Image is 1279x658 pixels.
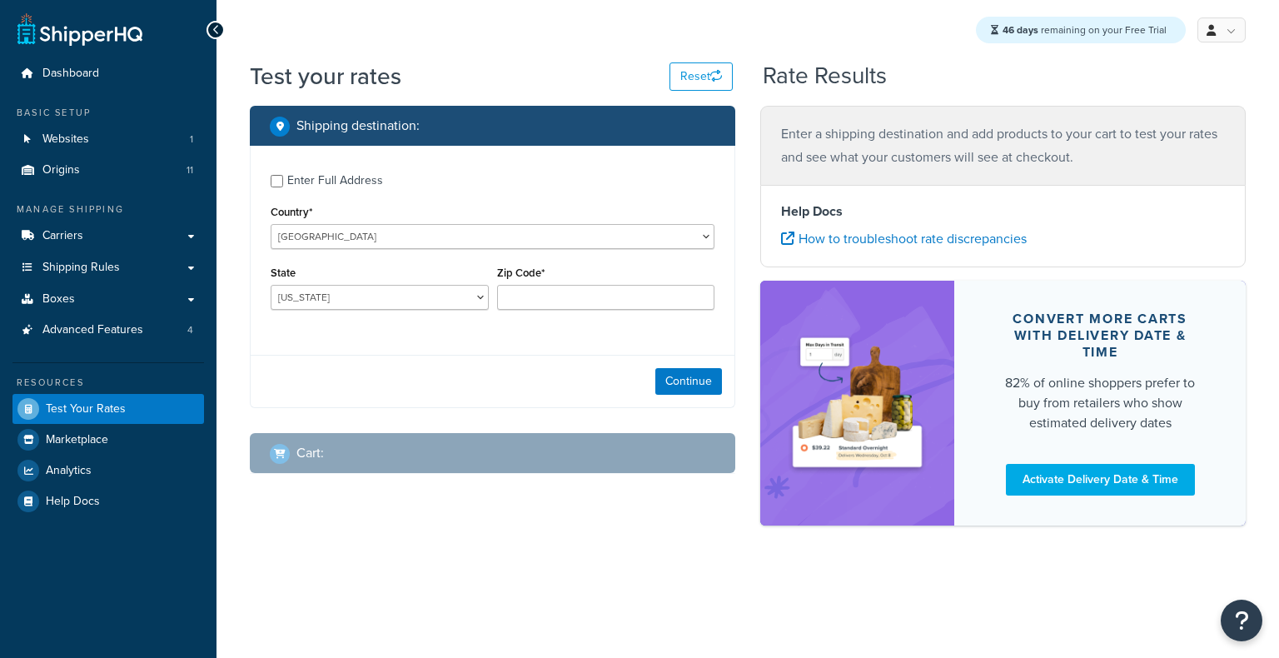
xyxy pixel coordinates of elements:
div: Convert more carts with delivery date & time [994,311,1206,361]
h4: Help Docs [781,202,1225,222]
li: Websites [12,124,204,155]
span: Advanced Features [42,323,143,337]
h1: Test your rates [250,60,401,92]
span: 11 [187,163,193,177]
a: Advanced Features4 [12,315,204,346]
label: Zip Code* [497,267,545,279]
span: Test Your Rates [46,402,126,416]
h2: Rate Results [763,63,887,89]
div: Manage Shipping [12,202,204,217]
a: Activate Delivery Date & Time [1006,464,1195,496]
label: Country* [271,206,312,218]
button: Continue [655,368,722,395]
span: Marketplace [46,433,108,447]
h2: Shipping destination : [296,118,420,133]
span: Analytics [46,464,92,478]
a: Carriers [12,221,204,252]
span: Dashboard [42,67,99,81]
span: Origins [42,163,80,177]
span: remaining on your Free Trial [1003,22,1167,37]
li: Advanced Features [12,315,204,346]
label: State [271,267,296,279]
li: Origins [12,155,204,186]
p: Enter a shipping destination and add products to your cart to test your rates and see what your c... [781,122,1225,169]
a: How to troubleshoot rate discrepancies [781,229,1027,248]
span: Boxes [42,292,75,307]
button: Reset [669,62,733,91]
a: Shipping Rules [12,252,204,283]
span: Carriers [42,229,83,243]
a: Websites1 [12,124,204,155]
span: 4 [187,323,193,337]
a: Help Docs [12,486,204,516]
h2: Cart : [296,446,324,461]
div: Enter Full Address [287,169,383,192]
div: Basic Setup [12,106,204,120]
a: Test Your Rates [12,394,204,424]
img: feature-image-ddt-36eae7f7280da8017bfb280eaccd9c446f90b1fe08728e4019434db127062ab4.png [785,306,929,501]
a: Boxes [12,284,204,315]
a: Origins11 [12,155,204,186]
span: Websites [42,132,89,147]
button: Open Resource Center [1221,600,1262,641]
a: Dashboard [12,58,204,89]
span: Shipping Rules [42,261,120,275]
strong: 46 days [1003,22,1038,37]
div: Resources [12,376,204,390]
input: Enter Full Address [271,175,283,187]
span: 1 [190,132,193,147]
a: Marketplace [12,425,204,455]
div: 82% of online shoppers prefer to buy from retailers who show estimated delivery dates [994,373,1206,433]
a: Analytics [12,456,204,486]
span: Help Docs [46,495,100,509]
